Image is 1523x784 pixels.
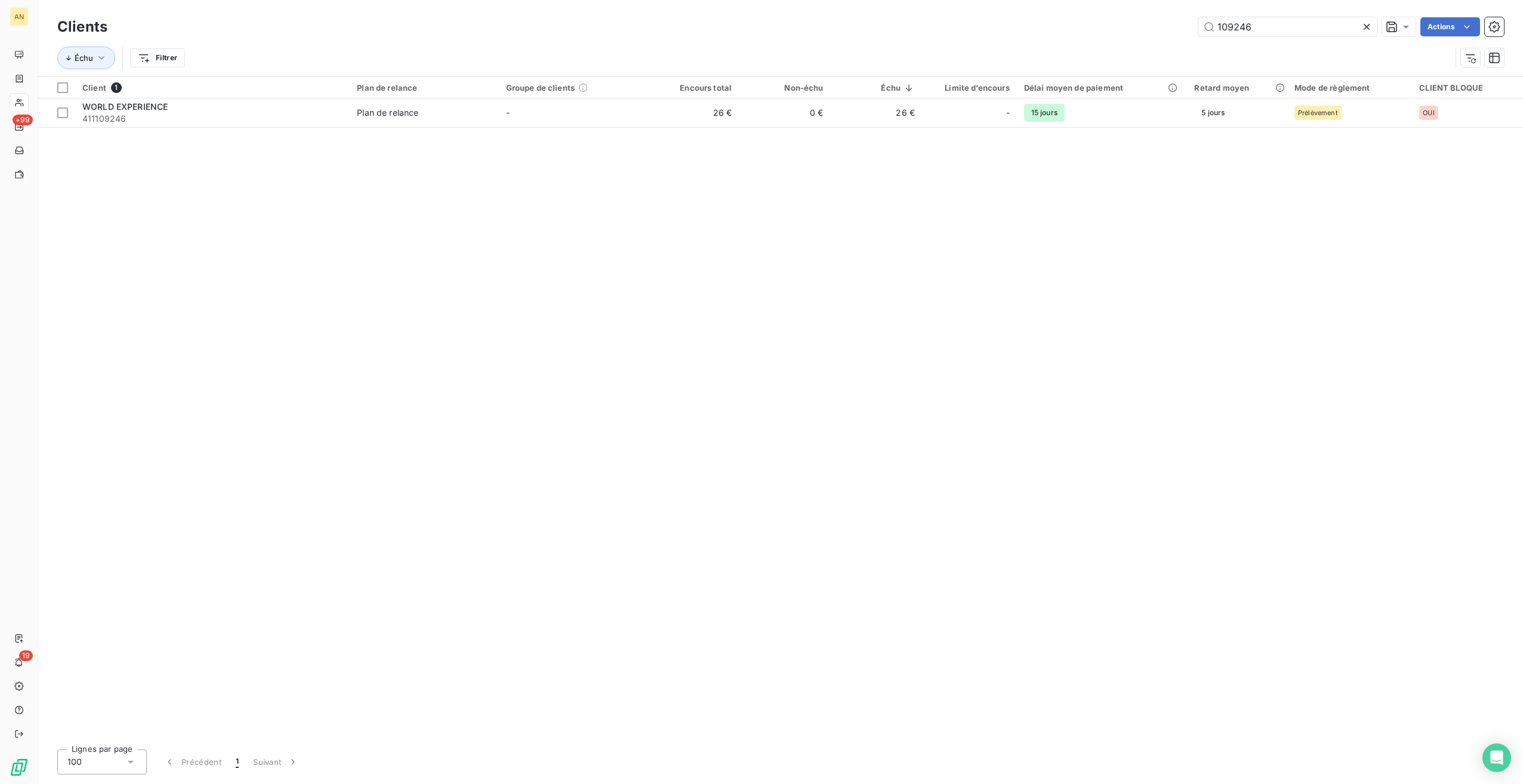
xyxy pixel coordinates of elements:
td: 26 € [648,98,739,127]
span: Échu [75,53,93,63]
input: Rechercher [1198,17,1377,36]
span: 1 [111,82,122,93]
div: Limite d’encours [929,83,1010,92]
button: 1 [229,749,246,774]
img: Logo LeanPay [10,758,29,777]
a: +99 [10,117,28,136]
div: Délai moyen de paiement [1024,83,1180,92]
span: 19 [19,650,33,661]
div: AN [10,7,29,26]
div: Plan de relance [357,83,491,92]
button: Précédent [156,749,229,774]
span: 5 jours [1194,104,1232,122]
span: - [506,107,510,118]
div: Encours total [655,83,732,92]
button: Suivant [246,749,306,774]
button: Échu [57,47,115,69]
div: Retard moyen [1194,83,1280,92]
span: WORLD EXPERIENCE [82,101,168,112]
span: Client [82,83,106,92]
span: 1 [236,756,239,768]
div: Open Intercom Messenger [1482,743,1511,772]
span: 15 jours [1024,104,1065,122]
div: Plan de relance [357,107,418,119]
td: 26 € [831,98,922,127]
td: 0 € [739,98,830,127]
div: Échu [838,83,915,92]
div: CLIENT BLOQUE [1419,83,1516,92]
span: 411109246 [82,113,343,125]
span: Prélèvement [1298,109,1338,116]
div: Non-échu [746,83,823,92]
button: Filtrer [130,48,185,67]
span: - [1006,107,1010,119]
button: Actions [1420,17,1480,36]
span: 100 [67,756,82,768]
span: OUI [1423,109,1434,116]
div: Mode de règlement [1294,83,1405,92]
h3: Clients [57,16,107,38]
span: +99 [13,115,33,125]
span: Groupe de clients [506,83,575,92]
